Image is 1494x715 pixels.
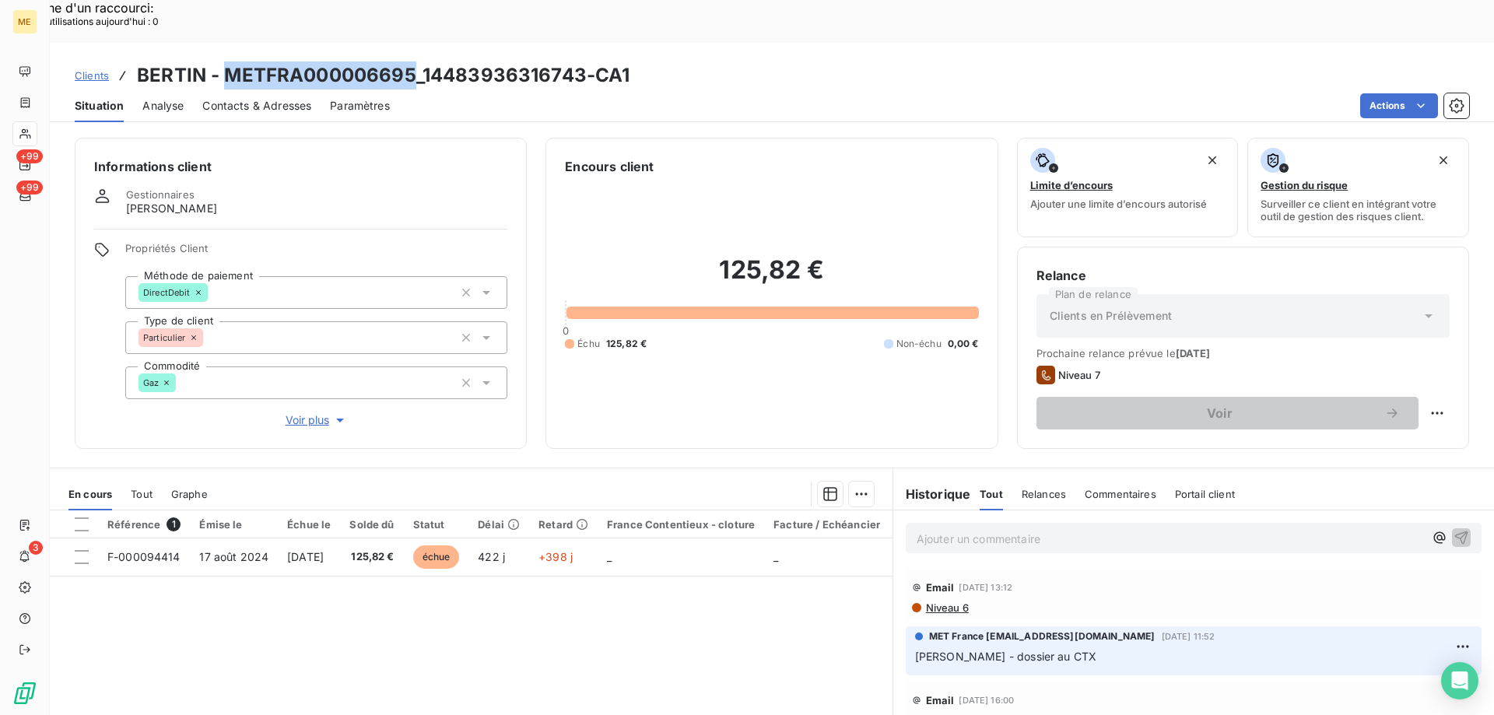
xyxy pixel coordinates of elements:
[413,518,460,531] div: Statut
[143,378,159,387] span: Gaz
[171,488,208,500] span: Graphe
[287,550,324,563] span: [DATE]
[773,550,778,563] span: _
[202,98,311,114] span: Contacts & Adresses
[1085,488,1156,500] span: Commentaires
[1036,266,1450,285] h6: Relance
[125,242,507,264] span: Propriétés Client
[773,518,880,531] div: Facture / Echéancier
[606,337,647,351] span: 125,82 €
[577,337,600,351] span: Échu
[1175,488,1235,500] span: Portail client
[16,149,43,163] span: +99
[565,157,654,176] h6: Encours client
[926,694,955,706] span: Email
[478,550,505,563] span: 422 j
[959,696,1014,705] span: [DATE] 16:00
[330,98,390,114] span: Paramètres
[1247,138,1469,237] button: Gestion du risqueSurveiller ce client en intégrant votre outil de gestion des risques client.
[565,254,978,301] h2: 125,82 €
[563,324,569,337] span: 0
[1030,198,1207,210] span: Ajouter une limite d’encours autorisé
[203,331,216,345] input: Ajouter une valeur
[94,157,507,176] h6: Informations client
[924,601,969,614] span: Niveau 6
[126,188,195,201] span: Gestionnaires
[929,629,1156,643] span: MET France [EMAIL_ADDRESS][DOMAIN_NAME]
[478,518,520,531] div: Délai
[107,517,181,531] div: Référence
[287,518,331,531] div: Échue le
[607,550,612,563] span: _
[1030,179,1113,191] span: Limite d’encours
[349,549,394,565] span: 125,82 €
[915,650,1097,663] span: [PERSON_NAME] - dossier au CTX
[167,517,181,531] span: 1
[1261,179,1348,191] span: Gestion du risque
[1017,138,1239,237] button: Limite d’encoursAjouter une limite d’encours autorisé
[208,286,220,300] input: Ajouter une valeur
[29,541,43,555] span: 3
[1441,662,1478,699] div: Open Intercom Messenger
[107,550,181,563] span: F-000094414
[538,550,573,563] span: +398 j
[143,333,186,342] span: Particulier
[176,376,188,390] input: Ajouter une valeur
[199,518,268,531] div: Émise le
[896,337,942,351] span: Non-échu
[980,488,1003,500] span: Tout
[959,583,1012,592] span: [DATE] 13:12
[1055,407,1384,419] span: Voir
[12,681,37,706] img: Logo LeanPay
[413,545,460,569] span: échue
[1050,308,1172,324] span: Clients en Prélèvement
[538,518,588,531] div: Retard
[926,581,955,594] span: Email
[75,69,109,82] span: Clients
[16,181,43,195] span: +99
[1022,488,1066,500] span: Relances
[1176,347,1211,359] span: [DATE]
[142,98,184,114] span: Analyse
[137,61,630,89] h3: BERTIN - METFRA000006695_14483936316743-CA1
[1162,632,1215,641] span: [DATE] 11:52
[1058,369,1100,381] span: Niveau 7
[1261,198,1456,223] span: Surveiller ce client en intégrant votre outil de gestion des risques client.
[75,98,124,114] span: Situation
[893,485,971,503] h6: Historique
[948,337,979,351] span: 0,00 €
[143,288,191,297] span: DirectDebit
[199,550,268,563] span: 17 août 2024
[349,518,394,531] div: Solde dû
[1036,397,1419,429] button: Voir
[607,518,755,531] div: France Contentieux - cloture
[75,68,109,83] a: Clients
[126,201,217,216] span: [PERSON_NAME]
[131,488,153,500] span: Tout
[286,412,348,428] span: Voir plus
[1360,93,1438,118] button: Actions
[68,488,112,500] span: En cours
[1036,347,1450,359] span: Prochaine relance prévue le
[125,412,507,429] button: Voir plus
